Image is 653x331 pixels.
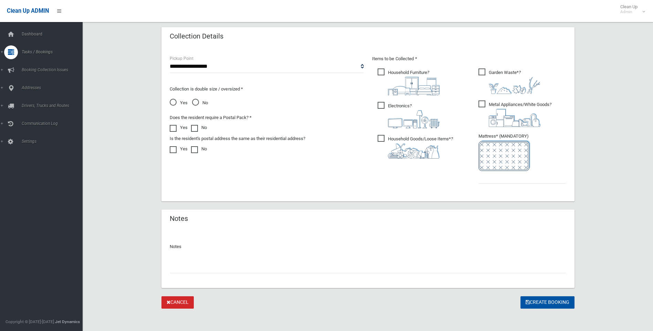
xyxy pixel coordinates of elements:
span: Clean Up [617,4,644,14]
span: Tasks / Bookings [20,50,88,54]
img: 4fd8a5c772b2c999c83690221e5242e0.png [489,77,540,94]
img: 394712a680b73dbc3d2a6a3a7ffe5a07.png [388,110,440,128]
span: Garden Waste* [478,68,540,94]
header: Collection Details [161,30,232,43]
img: b13cc3517677393f34c0a387616ef184.png [388,143,440,159]
a: Cancel [161,296,194,309]
span: Booking Collection Issues [20,67,88,72]
img: 36c1b0289cb1767239cdd3de9e694f19.png [489,109,540,127]
button: Create Booking [520,296,575,309]
i: ? [388,70,440,95]
label: No [191,124,207,132]
span: Settings [20,139,88,144]
img: e7408bece873d2c1783593a074e5cb2f.png [478,140,530,171]
span: Communication Log [20,121,88,126]
small: Admin [620,9,638,14]
span: Copyright © [DATE]-[DATE] [6,319,54,324]
span: Metal Appliances/White Goods [478,100,551,127]
span: Household Furniture [378,68,440,95]
span: Drivers, Trucks and Routes [20,103,88,108]
header: Notes [161,212,196,225]
span: Dashboard [20,32,88,36]
span: Yes [170,99,188,107]
span: Electronics [378,102,440,128]
i: ? [489,70,540,94]
label: No [191,145,207,153]
span: Mattress* (MANDATORY) [478,134,566,171]
span: Clean Up ADMIN [7,8,49,14]
i: ? [388,103,440,128]
span: Household Goods/Loose Items* [378,135,453,159]
label: Yes [170,145,188,153]
label: Does the resident require a Postal Pack? * [170,114,252,122]
img: aa9efdbe659d29b613fca23ba79d85cb.png [388,77,440,95]
label: Is the resident's postal address the same as their residential address? [170,135,305,143]
span: Addresses [20,85,88,90]
strong: Jet Dynamics [55,319,80,324]
p: Notes [170,243,566,251]
i: ? [388,136,453,159]
p: Items to be Collected * [372,55,566,63]
i: ? [489,102,551,127]
label: Yes [170,124,188,132]
span: No [192,99,208,107]
p: Collection is double size / oversized * [170,85,364,93]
